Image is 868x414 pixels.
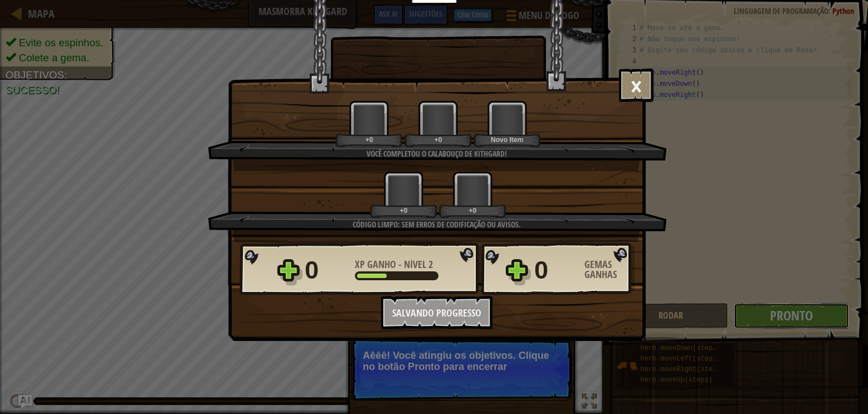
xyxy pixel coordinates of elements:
[355,257,398,271] span: XP Ganho
[476,135,539,144] div: Novo Item
[305,252,348,288] div: 0
[534,252,578,288] div: 0
[372,206,435,215] div: +0
[338,135,401,144] div: +0
[261,219,612,230] div: Código Limpo: sem erros de codificação ou avisos.
[402,257,428,271] span: Nível
[428,257,433,271] span: 2
[584,260,635,280] div: Gemas Ganhas
[407,135,470,144] div: +0
[619,69,654,102] button: ×
[261,148,612,159] div: Você completou o Calabouço de Kithgard!
[441,206,504,215] div: +0
[355,260,433,270] div: -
